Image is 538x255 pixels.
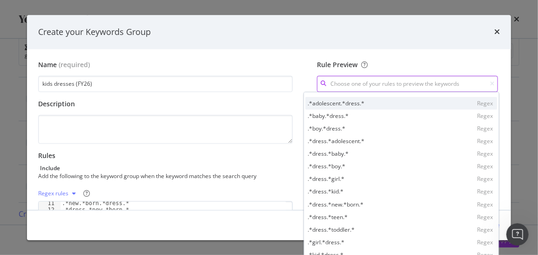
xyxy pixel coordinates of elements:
[308,112,349,120] div: .*baby.*dress.*
[494,26,500,38] div: times
[308,200,364,208] div: .*dress.*new.*born.*
[477,175,493,183] div: Regex
[39,200,61,207] div: 11
[477,99,493,107] div: Regex
[317,76,498,92] input: Choose one of your rules to preview the keywords
[477,238,493,246] div: Regex
[477,163,493,171] div: Regex
[308,99,365,107] div: .*adolescent.*dress.*
[27,15,511,240] div: modal
[477,226,493,234] div: Regex
[477,137,493,145] div: Regex
[506,223,529,246] iframe: Intercom live chat
[59,61,90,70] span: (required)
[308,213,348,221] div: .*dress.*teen.*
[308,150,349,158] div: .*dress.*baby.*
[38,191,68,197] div: Regex rules
[317,61,498,70] div: Rule Preview
[477,200,493,208] div: Regex
[308,226,355,234] div: .*dress.*toddler.*
[38,152,293,161] div: Rules
[38,100,293,109] div: Description
[477,112,493,120] div: Regex
[477,213,493,221] div: Regex
[308,238,345,246] div: .*girl.*dress.*
[308,137,365,145] div: .*dress.*adolescent.*
[477,124,493,132] div: Regex
[477,150,493,158] div: Regex
[308,175,345,183] div: .*dress.*girl.*
[38,172,291,180] div: Add the following to the keyword group when the keyword matches the search query
[477,188,493,196] div: Regex
[40,165,60,172] div: Include
[38,186,80,201] button: Regex rules
[38,76,293,92] input: Enter a name
[38,61,57,70] div: Name
[38,26,151,38] div: Create your Keywords Group
[39,207,61,214] div: 12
